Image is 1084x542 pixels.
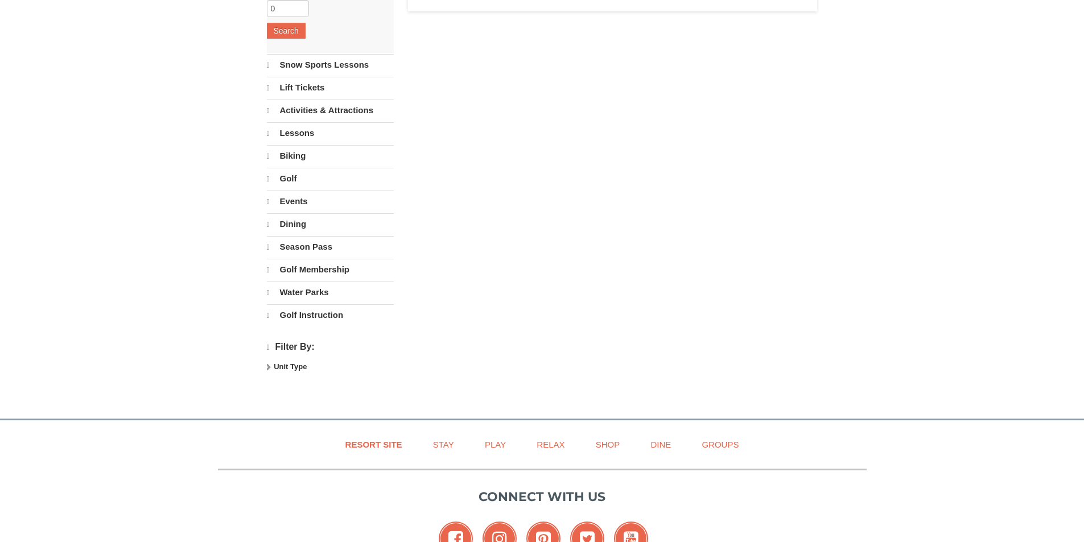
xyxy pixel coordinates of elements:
[636,432,685,457] a: Dine
[471,432,520,457] a: Play
[267,145,394,167] a: Biking
[267,342,394,353] h4: Filter By:
[267,282,394,303] a: Water Parks
[267,23,306,39] button: Search
[267,191,394,212] a: Events
[331,432,417,457] a: Resort Site
[267,168,394,189] a: Golf
[267,122,394,144] a: Lessons
[267,259,394,280] a: Golf Membership
[274,362,307,371] strong: Unit Type
[267,236,394,258] a: Season Pass
[419,432,468,457] a: Stay
[582,432,634,457] a: Shop
[267,100,394,121] a: Activities & Attractions
[267,304,394,326] a: Golf Instruction
[522,432,579,457] a: Relax
[218,487,867,506] p: Connect with us
[267,213,394,235] a: Dining
[267,77,394,98] a: Lift Tickets
[687,432,753,457] a: Groups
[267,54,394,76] a: Snow Sports Lessons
